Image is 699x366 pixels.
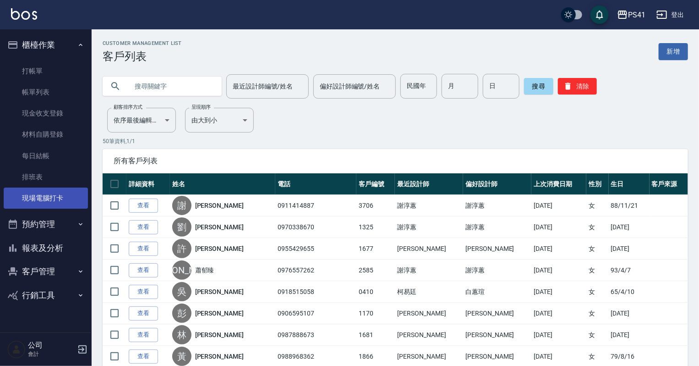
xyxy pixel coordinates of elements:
a: 新增 [659,43,688,60]
td: [DATE] [531,281,586,303]
h2: Customer Management List [103,40,182,46]
a: 查看 [129,199,158,213]
a: 蕭郁臻 [195,266,214,275]
td: 女 [586,260,609,281]
a: [PERSON_NAME] [195,330,244,339]
td: [DATE] [531,260,586,281]
td: [DATE] [609,324,650,346]
th: 最近設計師 [395,173,463,195]
td: 白蕙瑄 [463,281,531,303]
a: [PERSON_NAME] [195,309,244,318]
a: 查看 [129,349,158,364]
button: 清除 [558,78,597,94]
td: 女 [586,195,609,216]
button: 櫃檯作業 [4,33,88,57]
td: 女 [586,238,609,260]
button: 搜尋 [524,78,553,94]
td: [PERSON_NAME] [463,303,531,324]
th: 生日 [609,173,650,195]
div: 劉 [172,217,191,237]
th: 客戶來源 [650,173,688,195]
th: 偏好設計師 [463,173,531,195]
td: [DATE] [609,238,650,260]
td: 謝淳蕙 [395,260,463,281]
td: 0911414887 [275,195,356,216]
a: [PERSON_NAME] [195,201,244,210]
a: 查看 [129,220,158,234]
td: [DATE] [531,238,586,260]
img: Person [7,340,26,359]
td: 女 [586,324,609,346]
td: [PERSON_NAME] [463,238,531,260]
td: [PERSON_NAME] [395,303,463,324]
th: 客戶編號 [356,173,395,195]
span: 所有客戶列表 [114,156,677,166]
button: 登出 [653,6,688,23]
a: 帳單列表 [4,82,88,103]
td: [DATE] [531,195,586,216]
div: PS41 [628,9,645,21]
td: 65/4/10 [609,281,650,303]
div: 謝 [172,196,191,215]
a: [PERSON_NAME] [195,352,244,361]
a: 打帳單 [4,61,88,82]
th: 姓名 [170,173,276,195]
a: [PERSON_NAME] [195,222,244,232]
button: 客戶管理 [4,260,88,283]
td: 女 [586,303,609,324]
a: 材料自購登錄 [4,124,88,145]
div: 彭 [172,304,191,323]
div: 林 [172,325,191,344]
a: 現場電腦打卡 [4,188,88,209]
a: 排班表 [4,166,88,188]
div: 黃 [172,347,191,366]
td: [PERSON_NAME] [463,324,531,346]
td: 88/11/21 [609,195,650,216]
a: [PERSON_NAME] [195,244,244,253]
a: 查看 [129,263,158,277]
a: 查看 [129,328,158,342]
p: 50 筆資料, 1 / 1 [103,137,688,145]
td: [DATE] [531,324,586,346]
a: 查看 [129,285,158,299]
label: 顧客排序方式 [114,104,142,111]
th: 上次消費日期 [531,173,586,195]
td: 1677 [356,238,395,260]
a: 現金收支登錄 [4,103,88,124]
td: 謝淳蕙 [463,195,531,216]
th: 詳細資料 [126,173,170,195]
button: PS41 [613,6,649,24]
td: 0918515058 [275,281,356,303]
td: [DATE] [609,303,650,324]
td: [DATE] [609,216,650,238]
button: 行銷工具 [4,283,88,307]
div: 許 [172,239,191,258]
a: 查看 [129,242,158,256]
td: 女 [586,216,609,238]
div: 依序最後編輯時間 [107,108,176,133]
a: 每日結帳 [4,145,88,166]
td: 0955429655 [275,238,356,260]
td: 謝淳蕙 [395,216,463,238]
td: 1681 [356,324,395,346]
td: 3706 [356,195,395,216]
label: 呈現順序 [191,104,211,111]
td: 1325 [356,216,395,238]
td: 0976557262 [275,260,356,281]
th: 性別 [586,173,609,195]
td: 謝淳蕙 [463,216,531,238]
p: 會計 [28,350,75,358]
td: 女 [586,281,609,303]
td: 2585 [356,260,395,281]
td: [PERSON_NAME] [395,324,463,346]
td: 0987888673 [275,324,356,346]
td: [DATE] [531,216,586,238]
button: 報表及分析 [4,236,88,260]
img: Logo [11,8,37,20]
h5: 公司 [28,341,75,350]
button: 預約管理 [4,212,88,236]
td: 0906595107 [275,303,356,324]
td: 1170 [356,303,395,324]
th: 電話 [275,173,356,195]
td: [DATE] [531,303,586,324]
